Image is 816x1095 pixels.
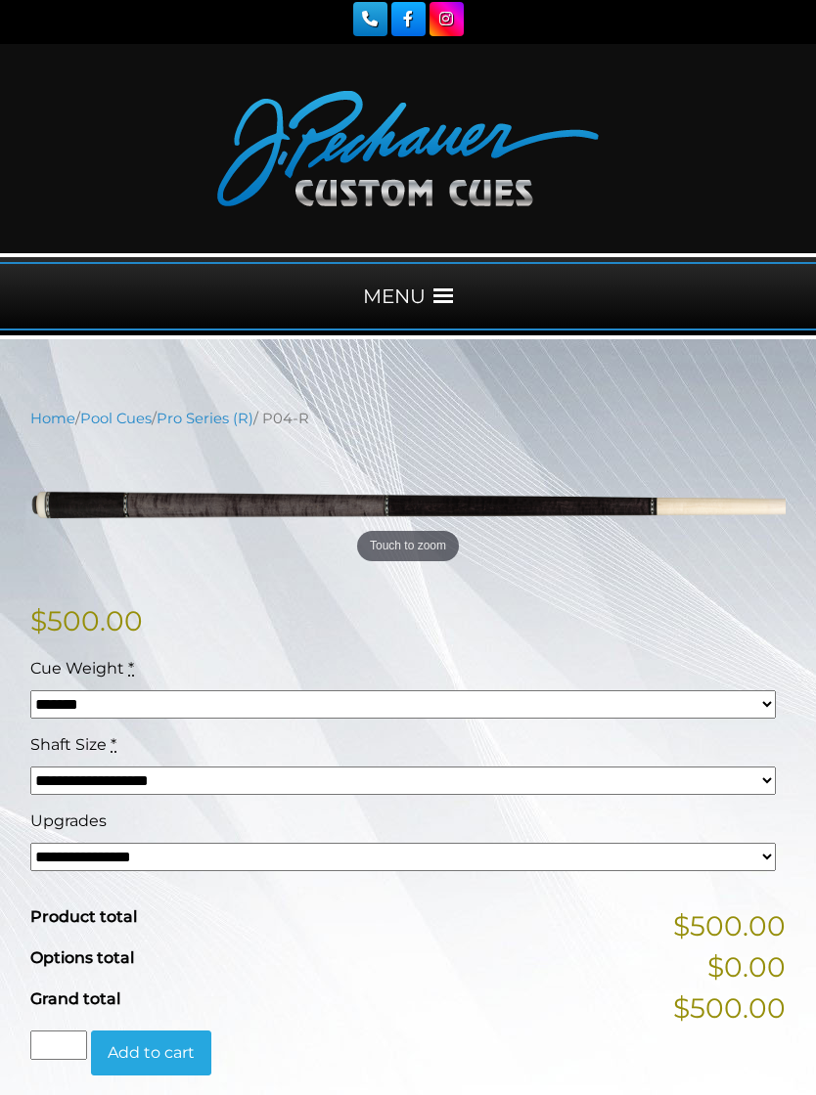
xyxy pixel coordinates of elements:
[80,410,152,427] a: Pool Cues
[707,946,786,987] span: $0.00
[30,811,107,830] span: Upgrades
[217,91,599,206] img: Pechauer Custom Cues
[111,735,116,754] abbr: required
[673,987,786,1029] span: $500.00
[157,410,253,427] a: Pro Series (R)
[30,989,120,1008] span: Grand total
[30,444,786,569] img: P04-N.png
[30,907,137,926] span: Product total
[30,410,75,427] a: Home
[30,444,786,569] a: Touch to zoom
[30,1030,87,1060] input: Product quantity
[30,659,124,678] span: Cue Weight
[30,948,134,967] span: Options total
[30,408,786,429] nav: Breadcrumb
[128,659,134,678] abbr: required
[91,1030,211,1075] button: Add to cart
[30,604,47,637] span: $
[30,735,107,754] span: Shaft Size
[673,905,786,946] span: $500.00
[30,604,143,637] bdi: 500.00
